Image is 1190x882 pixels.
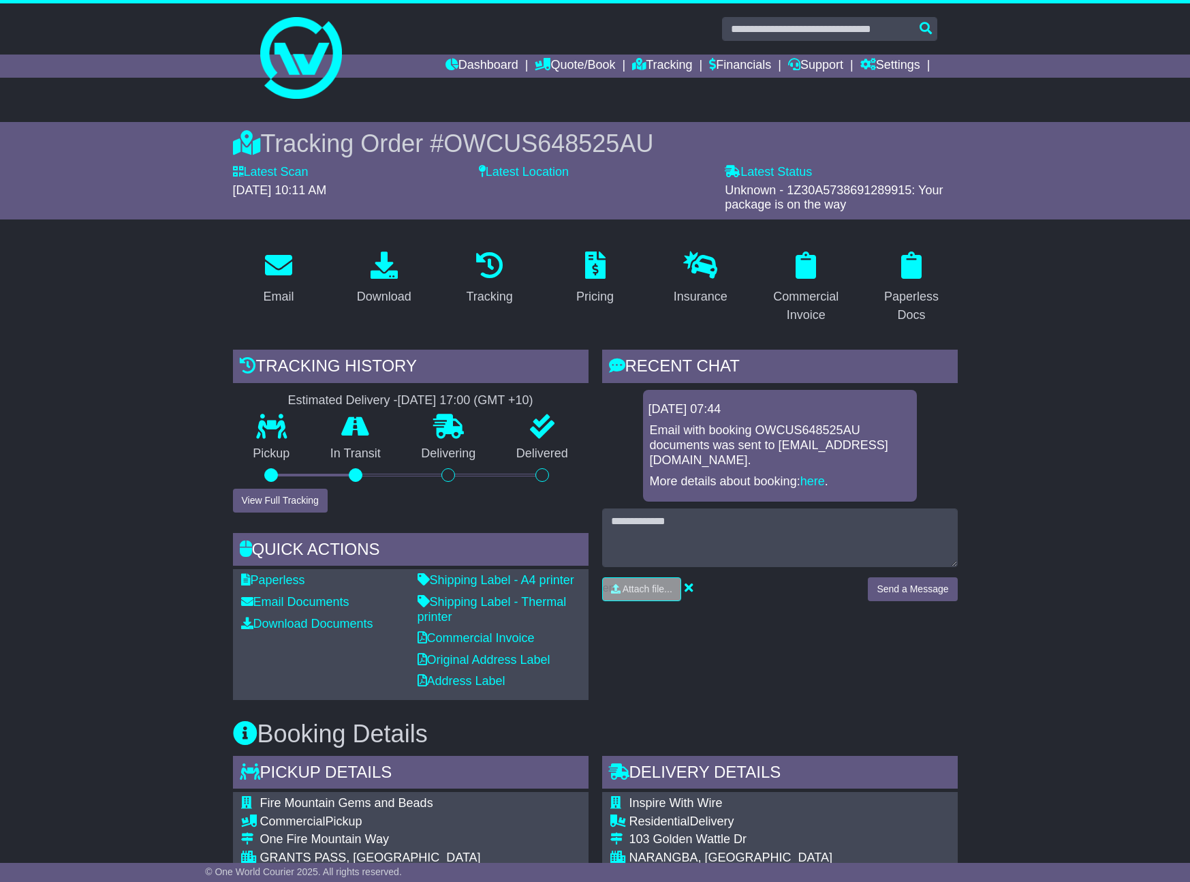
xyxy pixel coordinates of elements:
[725,165,812,180] label: Latest Status
[665,247,736,311] a: Insurance
[233,756,589,793] div: Pickup Details
[629,796,723,810] span: Inspire With Wire
[725,183,943,212] span: Unknown - 1Z30A5738691289915: Your package is on the way
[254,247,302,311] a: Email
[205,866,402,877] span: © One World Courier 2025. All rights reserved.
[875,288,949,324] div: Paperless Docs
[479,165,569,180] label: Latest Location
[418,595,567,624] a: Shipping Label - Thermal printer
[800,474,825,488] a: here
[650,423,910,468] p: Email with booking OWCUS648525AU documents was sent to [EMAIL_ADDRESS][DOMAIN_NAME].
[233,533,589,570] div: Quick Actions
[860,55,920,78] a: Settings
[535,55,615,78] a: Quote/Book
[576,288,614,306] div: Pricing
[233,350,589,386] div: Tracking history
[602,756,958,793] div: Delivery Details
[788,55,843,78] a: Support
[866,247,958,329] a: Paperless Docs
[348,247,420,311] a: Download
[233,393,589,408] div: Estimated Delivery -
[357,288,411,306] div: Download
[263,288,294,306] div: Email
[760,247,852,329] a: Commercial Invoice
[233,446,311,461] p: Pickup
[418,674,505,688] a: Address Label
[629,815,938,830] div: Delivery
[445,55,518,78] a: Dashboard
[632,55,692,78] a: Tracking
[629,815,690,828] span: Residential
[233,165,309,180] label: Latest Scan
[260,815,481,830] div: Pickup
[401,446,497,461] p: Delivering
[466,288,512,306] div: Tracking
[310,446,401,461] p: In Transit
[260,815,326,828] span: Commercial
[443,130,653,157] span: OWCUS648525AU
[567,247,623,311] a: Pricing
[769,288,843,324] div: Commercial Invoice
[260,796,433,810] span: Fire Mountain Gems and Beads
[868,577,957,601] button: Send a Message
[418,631,535,645] a: Commercial Invoice
[709,55,771,78] a: Financials
[233,183,327,197] span: [DATE] 10:11 AM
[648,402,911,417] div: [DATE] 07:44
[241,595,349,609] a: Email Documents
[457,247,521,311] a: Tracking
[398,393,533,408] div: [DATE] 17:00 (GMT +10)
[233,129,958,158] div: Tracking Order #
[629,851,938,866] div: NARANGBA, [GEOGRAPHIC_DATA]
[241,573,305,587] a: Paperless
[260,851,481,866] div: GRANTS PASS, [GEOGRAPHIC_DATA]
[260,832,481,847] div: One Fire Mountain Way
[233,720,958,748] h3: Booking Details
[418,573,574,587] a: Shipping Label - A4 printer
[674,288,727,306] div: Insurance
[629,832,938,847] div: 103 Golden Wattle Dr
[602,350,958,386] div: RECENT CHAT
[233,489,328,513] button: View Full Tracking
[418,653,550,667] a: Original Address Label
[241,617,373,630] a: Download Documents
[650,474,910,489] p: More details about booking: .
[496,446,589,461] p: Delivered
